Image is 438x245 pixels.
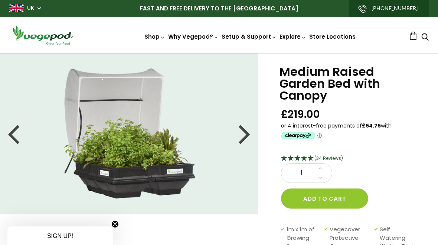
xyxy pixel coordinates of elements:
span: 1 [289,168,314,178]
a: Store Locations [309,33,356,41]
button: Add to cart [281,188,368,209]
a: UK [27,4,34,12]
h1: Medium Raised Garden Bed with Canopy [280,66,419,101]
img: gb_large.png [9,4,24,12]
a: Search [421,34,429,42]
img: Medium Raised Garden Bed with Canopy [63,68,195,199]
a: Why Vegepod? [168,33,219,41]
div: SIGN UP!Close teaser [7,226,113,245]
a: Explore [280,33,306,41]
a: Shop [144,33,165,41]
a: Setup & Support [222,33,277,41]
button: Close teaser [111,220,119,228]
a: Increase quantity by 1 [316,164,324,173]
span: SIGN UP! [47,233,73,239]
img: Vegepod [9,25,76,46]
span: £219.00 [281,107,320,121]
div: 4.65 Stars - 34 Reviews [281,154,419,164]
span: (34 Reviews) [314,155,343,161]
a: Decrease quantity by 1 [316,173,324,183]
